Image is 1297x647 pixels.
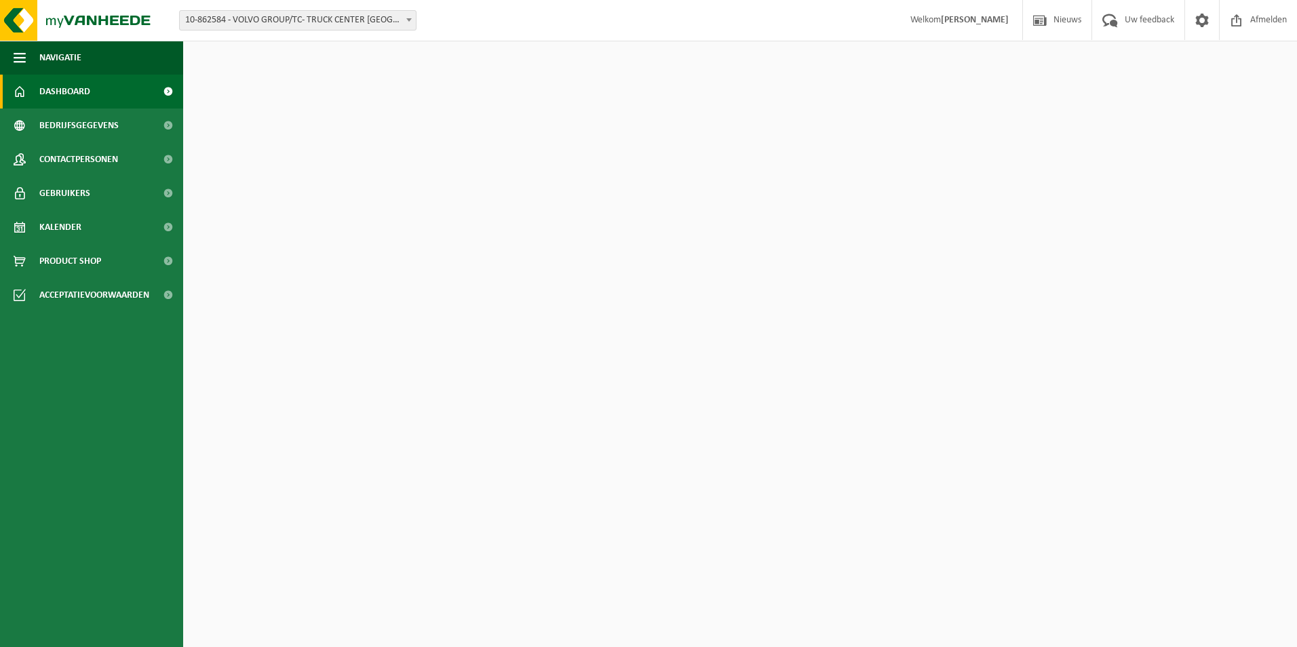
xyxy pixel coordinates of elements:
[39,41,81,75] span: Navigatie
[180,11,416,30] span: 10-862584 - VOLVO GROUP/TC- TRUCK CENTER ANTWERPEN - ANTWERPEN
[39,244,101,278] span: Product Shop
[39,278,149,312] span: Acceptatievoorwaarden
[39,109,119,142] span: Bedrijfsgegevens
[39,176,90,210] span: Gebruikers
[179,10,417,31] span: 10-862584 - VOLVO GROUP/TC- TRUCK CENTER ANTWERPEN - ANTWERPEN
[39,142,118,176] span: Contactpersonen
[941,15,1009,25] strong: [PERSON_NAME]
[39,75,90,109] span: Dashboard
[39,210,81,244] span: Kalender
